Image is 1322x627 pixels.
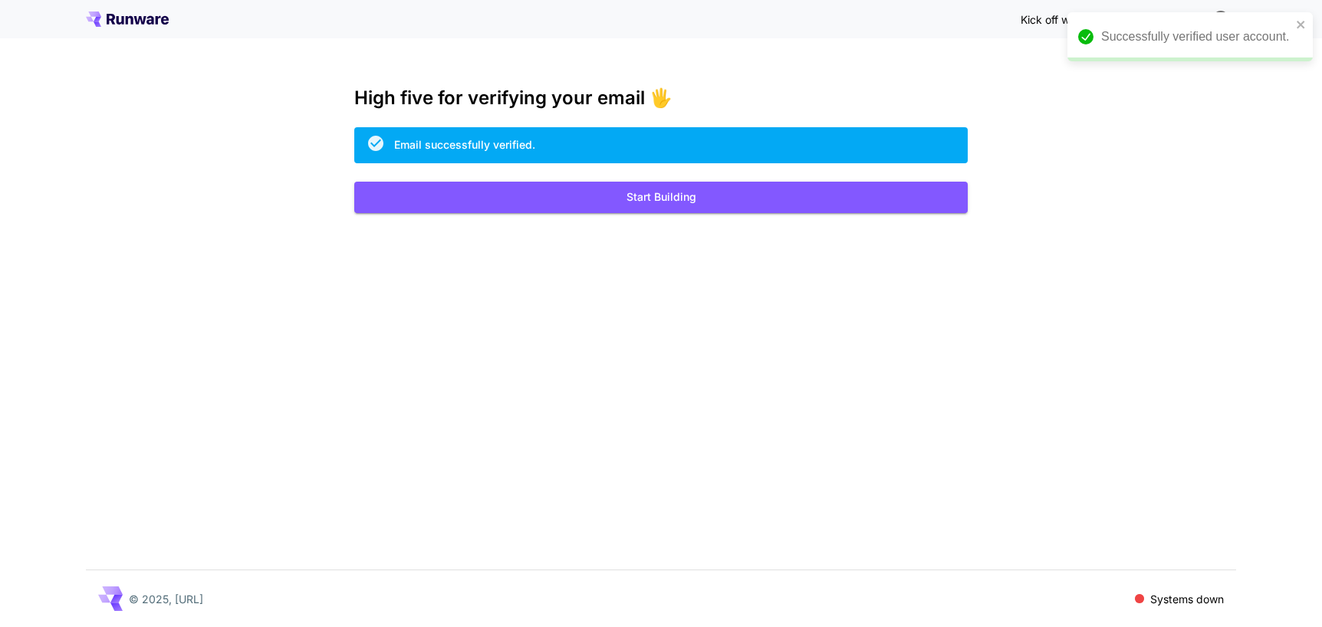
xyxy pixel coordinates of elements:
p: Systems down [1150,591,1224,607]
button: In order to qualify for free credit, you need to sign up with a business email address and click ... [1205,3,1236,34]
button: close [1296,18,1307,31]
h3: High five for verifying your email 🖐️ [354,87,968,109]
div: Email successfully verified. [394,136,535,153]
span: Kick off with [1021,13,1082,26]
button: Start Building [354,182,968,213]
p: © 2025, [URL] [129,591,203,607]
div: Successfully verified user account. [1101,28,1291,46]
